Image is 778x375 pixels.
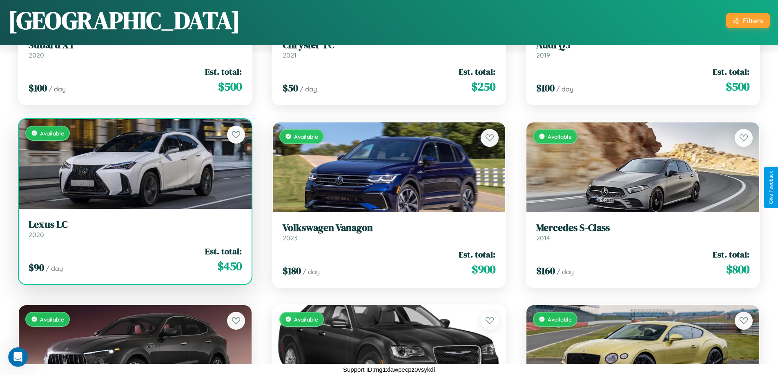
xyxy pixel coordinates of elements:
span: Available [40,130,64,137]
a: Audi Q32019 [536,39,749,59]
span: Est. total: [459,66,495,78]
a: Lexus LC2020 [29,219,242,239]
span: $ 250 [471,78,495,95]
span: $ 160 [536,264,555,277]
span: / day [556,85,573,93]
div: Filters [743,16,763,25]
span: Est. total: [205,245,242,257]
span: / day [300,85,317,93]
span: Est. total: [205,66,242,78]
span: $ 100 [536,81,555,95]
span: Est. total: [459,249,495,260]
p: Support ID: mg1xlawpecpz0vsykdi [343,364,435,375]
h3: Volkswagen Vanagon [283,222,496,234]
span: Available [40,316,64,323]
span: Available [548,316,572,323]
a: Chrysler TC2021 [283,39,496,59]
span: Available [548,133,572,140]
span: $ 900 [472,261,495,277]
h3: Audi Q3 [536,39,749,51]
a: Volkswagen Vanagon2023 [283,222,496,242]
iframe: Intercom live chat [8,347,28,367]
span: / day [46,264,63,273]
span: $ 100 [29,81,47,95]
span: 2020 [29,51,44,59]
span: $ 800 [726,261,749,277]
span: 2019 [536,51,550,59]
span: / day [49,85,66,93]
div: Give Feedback [768,171,774,204]
span: $ 500 [218,78,242,95]
button: Filters [726,13,770,28]
span: $ 450 [217,258,242,274]
span: $ 180 [283,264,301,277]
h1: [GEOGRAPHIC_DATA] [8,4,240,37]
span: Available [294,316,318,323]
span: $ 500 [726,78,749,95]
span: Est. total: [713,249,749,260]
span: / day [303,268,320,276]
span: 2021 [283,51,296,59]
span: 2014 [536,234,550,242]
h3: Subaru XT [29,39,242,51]
span: Available [294,133,318,140]
h3: Mercedes S-Class [536,222,749,234]
span: $ 90 [29,261,44,274]
span: 2023 [283,234,297,242]
span: $ 50 [283,81,298,95]
span: Est. total: [713,66,749,78]
a: Mercedes S-Class2014 [536,222,749,242]
h3: Chrysler TC [283,39,496,51]
span: 2020 [29,231,44,239]
span: / day [557,268,574,276]
h3: Lexus LC [29,219,242,231]
a: Subaru XT2020 [29,39,242,59]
